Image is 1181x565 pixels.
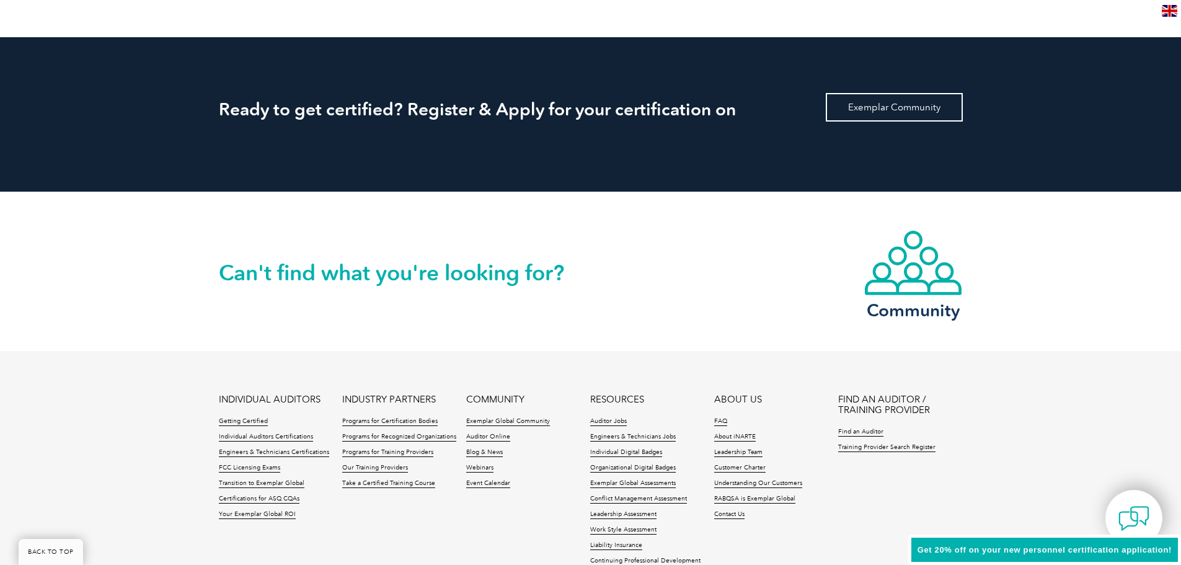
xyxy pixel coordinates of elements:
a: Leadership Assessment [590,510,657,519]
a: Community [864,229,963,318]
a: Programs for Recognized Organizations [342,433,456,442]
a: Certifications for ASQ CQAs [219,495,299,504]
img: icon-community.webp [864,229,963,296]
a: ABOUT US [714,394,762,405]
a: Find an Auditor [838,428,883,437]
a: Conflict Management Assessment [590,495,687,504]
a: Auditor Jobs [590,417,627,426]
a: INDUSTRY PARTNERS [342,394,436,405]
img: en [1162,5,1177,17]
a: About iNARTE [714,433,756,442]
a: Event Calendar [466,479,510,488]
a: Auditor Online [466,433,510,442]
h2: Ready to get certified? Register & Apply for your certification on [219,99,963,119]
h3: Community [864,303,963,318]
a: Exemplar Global Assessments [590,479,676,488]
a: Webinars [466,464,493,473]
a: Leadership Team [714,448,763,457]
a: Programs for Certification Bodies [342,417,438,426]
a: BACK TO TOP [19,539,83,565]
a: RESOURCES [590,394,644,405]
h2: Can't find what you're looking for? [219,263,591,283]
a: Exemplar Community [826,93,963,122]
a: Liability Insurance [590,541,642,550]
span: Get 20% off on your new personnel certification application! [918,545,1172,554]
a: Your Exemplar Global ROI [219,510,296,519]
a: Blog & News [466,448,503,457]
a: Take a Certified Training Course [342,479,435,488]
a: Contact Us [714,510,745,519]
a: Transition to Exemplar Global [219,479,304,488]
a: Organizational Digital Badges [590,464,676,473]
a: Work Style Assessment [590,526,657,535]
a: Individual Auditors Certifications [219,433,313,442]
a: COMMUNITY [466,394,524,405]
a: Getting Certified [219,417,268,426]
a: Understanding Our Customers [714,479,802,488]
a: Programs for Training Providers [342,448,433,457]
a: Training Provider Search Register [838,443,936,452]
img: contact-chat.png [1118,503,1149,534]
a: Engineers & Technicians Jobs [590,433,676,442]
a: Exemplar Global Community [466,417,550,426]
a: INDIVIDUAL AUDITORS [219,394,321,405]
a: Individual Digital Badges [590,448,662,457]
a: Customer Charter [714,464,766,473]
a: FAQ [714,417,727,426]
a: Our Training Providers [342,464,408,473]
a: FCC Licensing Exams [219,464,280,473]
a: RABQSA is Exemplar Global [714,495,795,504]
a: Engineers & Technicians Certifications [219,448,329,457]
a: FIND AN AUDITOR / TRAINING PROVIDER [838,394,962,416]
